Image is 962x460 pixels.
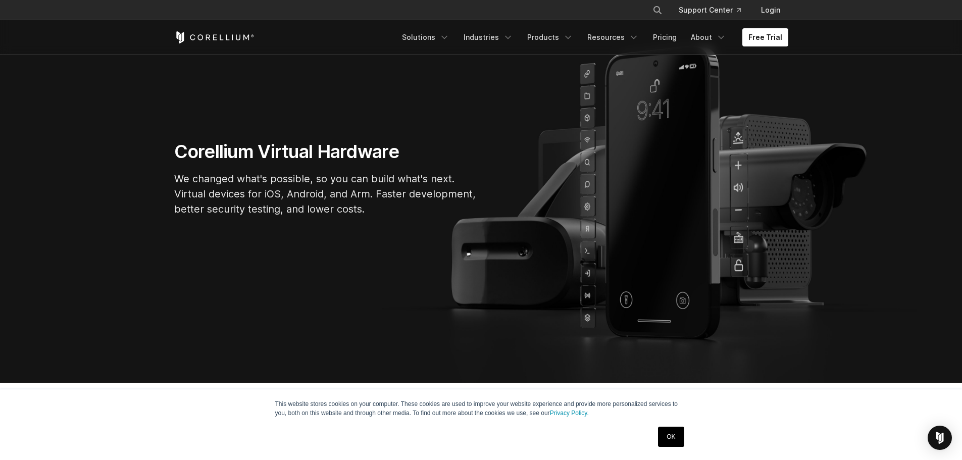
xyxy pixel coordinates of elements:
[275,399,687,418] p: This website stores cookies on your computer. These cookies are used to improve your website expe...
[396,28,788,46] div: Navigation Menu
[396,28,455,46] a: Solutions
[521,28,579,46] a: Products
[174,171,477,217] p: We changed what's possible, so you can build what's next. Virtual devices for iOS, Android, and A...
[658,427,684,447] a: OK
[685,28,732,46] a: About
[928,426,952,450] div: Open Intercom Messenger
[550,410,589,417] a: Privacy Policy.
[671,1,749,19] a: Support Center
[174,140,477,163] h1: Corellium Virtual Hardware
[458,28,519,46] a: Industries
[174,31,255,43] a: Corellium Home
[581,28,645,46] a: Resources
[753,1,788,19] a: Login
[742,28,788,46] a: Free Trial
[648,1,667,19] button: Search
[647,28,683,46] a: Pricing
[640,1,788,19] div: Navigation Menu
